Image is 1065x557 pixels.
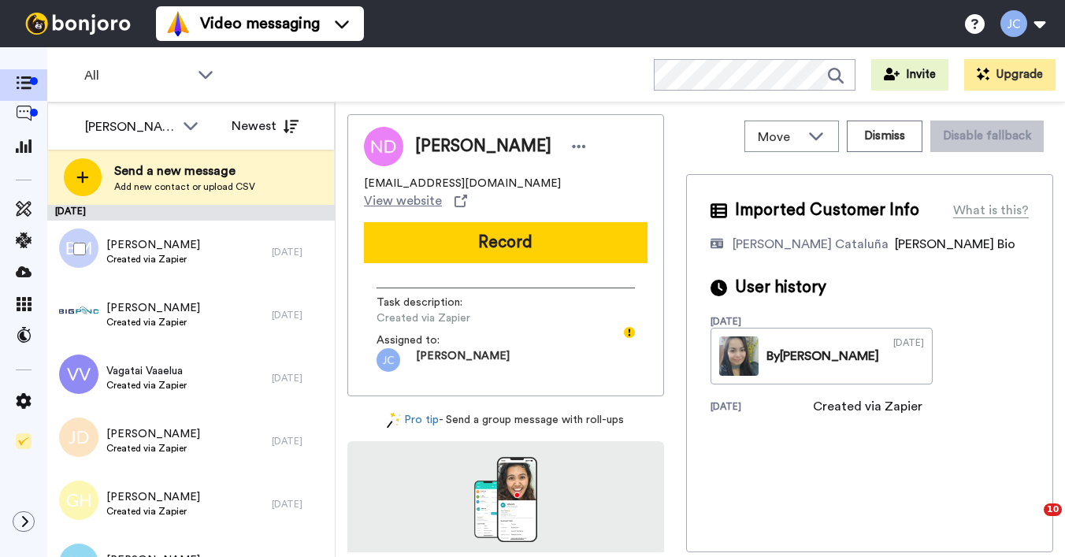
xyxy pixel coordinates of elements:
[47,205,335,221] div: [DATE]
[106,237,200,253] span: [PERSON_NAME]
[59,418,98,457] img: jd.png
[16,433,32,449] img: Checklist.svg
[895,238,1015,251] span: [PERSON_NAME] Bio
[711,315,813,328] div: [DATE]
[377,348,400,372] img: jc.png
[59,291,98,331] img: f894f19e-c3d1-4220-9ea0-1d260046cd3e.jpg
[19,13,137,35] img: bj-logo-header-white.svg
[200,13,320,35] span: Video messaging
[416,348,510,372] span: [PERSON_NAME]
[272,372,327,384] div: [DATE]
[220,110,310,142] button: Newest
[272,435,327,447] div: [DATE]
[387,412,401,429] img: magic-wand.svg
[114,180,255,193] span: Add new contact or upload CSV
[735,276,826,299] span: User history
[847,121,922,152] button: Dismiss
[364,191,467,210] a: View website
[387,412,439,429] a: Pro tip
[1011,503,1049,541] iframe: Intercom live chat
[766,347,879,366] div: By [PERSON_NAME]
[106,253,200,266] span: Created via Zapier
[106,363,187,379] span: Vagatai Vaaelua
[272,498,327,511] div: [DATE]
[364,127,403,166] img: Image of Natalie Denning
[364,191,442,210] span: View website
[964,59,1056,91] button: Upgrade
[272,309,327,321] div: [DATE]
[114,162,255,180] span: Send a new message
[364,222,648,263] button: Record
[758,128,800,147] span: Move
[106,316,200,329] span: Created via Zapier
[59,355,98,394] img: vv.png
[59,481,98,520] img: gh.png
[377,332,487,348] span: Assigned to:
[735,199,919,222] span: Imported Customer Info
[474,457,537,542] img: download
[364,176,561,191] span: [EMAIL_ADDRESS][DOMAIN_NAME]
[106,442,200,455] span: Created via Zapier
[106,300,200,316] span: [PERSON_NAME]
[733,235,889,254] div: [PERSON_NAME] Cataluña
[930,121,1044,152] button: Disable fallback
[953,201,1029,220] div: What is this?
[711,328,933,384] a: By[PERSON_NAME][DATE]
[719,336,759,376] img: bef71b50-c131-4565-ac11-1aa106861178-thumb.jpg
[415,135,551,158] span: [PERSON_NAME]
[622,325,636,340] div: Tooltip anchor
[106,489,200,505] span: [PERSON_NAME]
[165,11,191,36] img: vm-color.svg
[893,336,924,376] div: [DATE]
[85,117,175,136] div: [PERSON_NAME] Cataluña
[377,295,487,310] span: Task description :
[106,379,187,392] span: Created via Zapier
[106,426,200,442] span: [PERSON_NAME]
[84,66,190,85] span: All
[272,246,327,258] div: [DATE]
[871,59,948,91] button: Invite
[106,505,200,518] span: Created via Zapier
[813,397,922,416] div: Created via Zapier
[377,310,526,326] span: Created via Zapier
[711,400,813,416] div: [DATE]
[1044,503,1062,516] span: 10
[347,412,664,429] div: - Send a group message with roll-ups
